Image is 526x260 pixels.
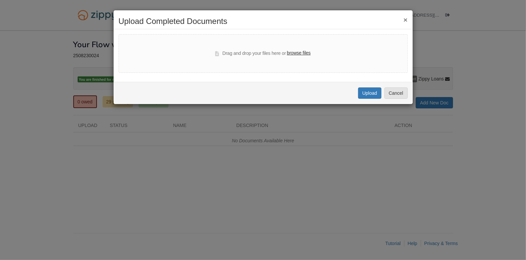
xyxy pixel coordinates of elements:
button: Upload [358,87,381,99]
button: Cancel [384,87,408,99]
div: Drag and drop your files here or [215,50,310,58]
h2: Upload Completed Documents [119,17,408,26]
button: × [403,16,407,23]
label: browse files [287,50,310,57]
